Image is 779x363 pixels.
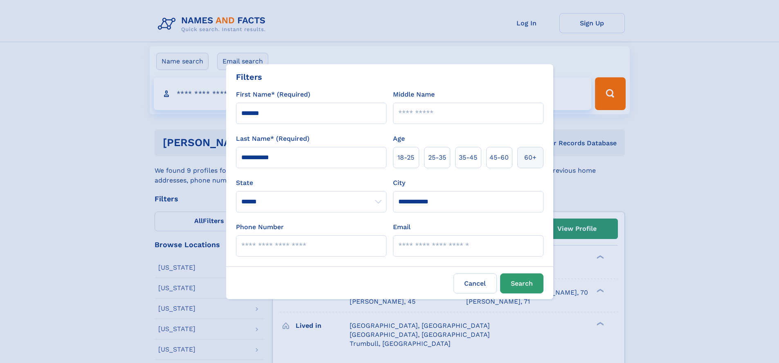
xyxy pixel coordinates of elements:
span: 35‑45 [459,153,477,162]
label: Age [393,134,405,144]
label: Last Name* (Required) [236,134,310,144]
label: First Name* (Required) [236,90,310,99]
label: Middle Name [393,90,435,99]
span: 60+ [524,153,537,162]
label: Phone Number [236,222,284,232]
span: 45‑60 [489,153,509,162]
span: 25‑35 [428,153,446,162]
label: City [393,178,405,188]
label: State [236,178,386,188]
span: 18‑25 [397,153,414,162]
label: Email [393,222,411,232]
button: Search [500,273,543,293]
div: Filters [236,71,262,83]
label: Cancel [453,273,497,293]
